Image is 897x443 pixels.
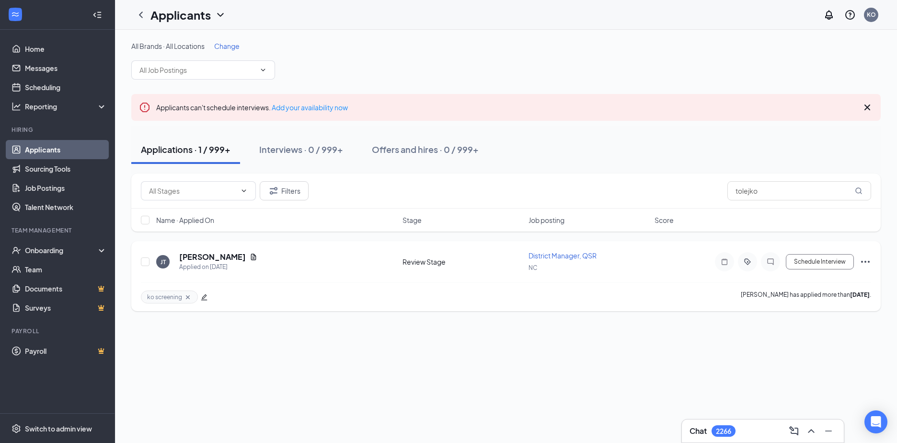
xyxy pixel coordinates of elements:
[823,9,835,21] svg: Notifications
[25,198,107,217] a: Talent Network
[259,66,267,74] svg: ChevronDown
[862,102,873,113] svg: Cross
[855,187,862,195] svg: MagnifyingGlass
[690,426,707,436] h3: Chat
[25,178,107,198] a: Job Postings
[765,258,776,266] svg: ChatInactive
[741,291,871,303] p: [PERSON_NAME] has applied more than .
[529,264,537,271] span: NC
[250,253,257,261] svg: Document
[147,293,182,301] span: ko screening
[788,425,800,437] svg: ComposeMessage
[805,425,817,437] svg: ChevronUp
[25,58,107,78] a: Messages
[25,245,99,255] div: Onboarding
[11,226,105,234] div: Team Management
[150,7,211,23] h1: Applicants
[716,427,731,435] div: 2266
[844,9,856,21] svg: QuestionInfo
[260,181,309,200] button: Filter Filters
[25,78,107,97] a: Scheduling
[161,258,166,266] div: JT
[372,143,479,155] div: Offers and hires · 0 / 999+
[25,424,92,433] div: Switch to admin view
[141,143,230,155] div: Applications · 1 / 999+
[823,425,834,437] svg: Minimize
[786,423,802,439] button: ComposeMessage
[272,103,348,112] a: Add your availability now
[25,260,107,279] a: Team
[402,257,523,267] div: Review Stage
[214,42,240,50] span: Change
[149,186,236,196] input: All Stages
[25,159,107,178] a: Sourcing Tools
[25,39,107,58] a: Home
[25,102,107,111] div: Reporting
[156,103,348,112] span: Applicants can't schedule interviews.
[860,256,871,268] svg: Ellipses
[25,140,107,159] a: Applicants
[259,143,343,155] div: Interviews · 0 / 999+
[201,294,207,301] span: edit
[131,42,205,50] span: All Brands · All Locations
[215,9,226,21] svg: ChevronDown
[864,410,887,433] div: Open Intercom Messenger
[25,341,107,361] a: PayrollCrown
[92,10,102,20] svg: Collapse
[184,293,192,301] svg: Cross
[11,424,21,433] svg: Settings
[821,423,836,439] button: Minimize
[135,9,147,21] svg: ChevronLeft
[156,215,214,225] span: Name · Applied On
[139,102,150,113] svg: Error
[529,251,597,260] span: District Manager, QSR
[11,126,105,134] div: Hiring
[11,10,20,19] svg: WorkstreamLogo
[25,298,107,317] a: SurveysCrown
[804,423,819,439] button: ChevronUp
[529,215,564,225] span: Job posting
[11,102,21,111] svg: Analysis
[402,215,422,225] span: Stage
[179,252,246,262] h5: [PERSON_NAME]
[11,245,21,255] svg: UserCheck
[850,291,870,298] b: [DATE]
[11,327,105,335] div: Payroll
[867,11,876,19] div: KO
[719,258,730,266] svg: Note
[742,258,753,266] svg: ActiveTag
[25,279,107,298] a: DocumentsCrown
[179,262,257,272] div: Applied on [DATE]
[268,185,279,197] svg: Filter
[786,254,854,269] button: Schedule Interview
[655,215,674,225] span: Score
[139,65,255,75] input: All Job Postings
[727,181,871,200] input: Search in applications
[240,187,248,195] svg: ChevronDown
